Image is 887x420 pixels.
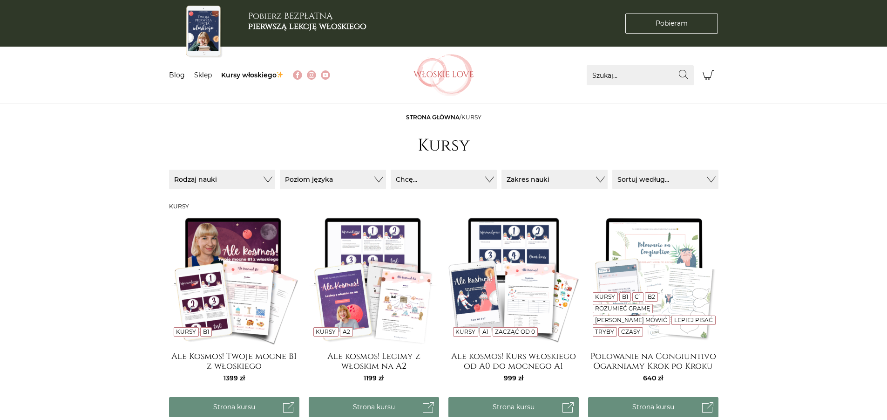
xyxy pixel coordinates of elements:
a: Kursy włoskiego [221,71,284,79]
a: Kursy [595,293,615,300]
img: Włoskielove [413,54,474,96]
a: Czasy [621,328,640,335]
button: Poziom języka [280,170,386,189]
a: Zacząć od 0 [495,328,535,335]
a: Strona kursu [588,397,718,417]
span: 1199 [364,374,384,382]
a: Strona kursu [169,397,299,417]
a: Polowanie na Congiuntivo Ogarniamy Krok po Kroku [588,351,718,370]
a: Sklep [194,71,212,79]
a: Ale Kosmos! Twoje mocne B1 z włoskiego [169,351,299,370]
a: Ale kosmos! Lecimy z włoskim na A2 [309,351,439,370]
a: [PERSON_NAME] mówić [595,317,667,324]
h3: Kursy [169,203,718,210]
a: Tryby [595,328,614,335]
h3: Pobierz BEZPŁATNĄ [248,11,366,31]
button: Zakres nauki [501,170,608,189]
span: Pobieram [656,19,688,28]
button: Chcę... [391,170,497,189]
span: / [406,114,481,121]
button: Rodzaj nauki [169,170,275,189]
span: 640 [643,374,663,382]
a: Strona główna [406,114,460,121]
a: A2 [343,328,350,335]
a: C1 [635,293,641,300]
span: 999 [504,374,523,382]
a: B2 [648,293,655,300]
button: Sortuj według... [612,170,718,189]
a: Kursy [316,328,336,335]
h1: Kursy [418,136,470,156]
a: Lepiej pisać [674,317,713,324]
a: Rozumieć gramę [595,305,650,312]
a: Kursy [455,328,475,335]
input: Szukaj... [587,65,694,85]
a: Pobieram [625,14,718,34]
a: Kursy [176,328,196,335]
button: Koszyk [698,65,718,85]
span: Kursy [461,114,481,121]
a: Ale kosmos! Kurs włoskiego od A0 do mocnego A1 [448,351,579,370]
a: Strona kursu [309,397,439,417]
b: pierwszą lekcję włoskiego [248,21,366,32]
a: Strona kursu [448,397,579,417]
a: B1 [203,328,209,335]
a: B1 [622,293,628,300]
a: Blog [169,71,185,79]
span: 1399 [223,374,245,382]
a: A1 [482,328,488,335]
img: ✨ [277,71,283,78]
